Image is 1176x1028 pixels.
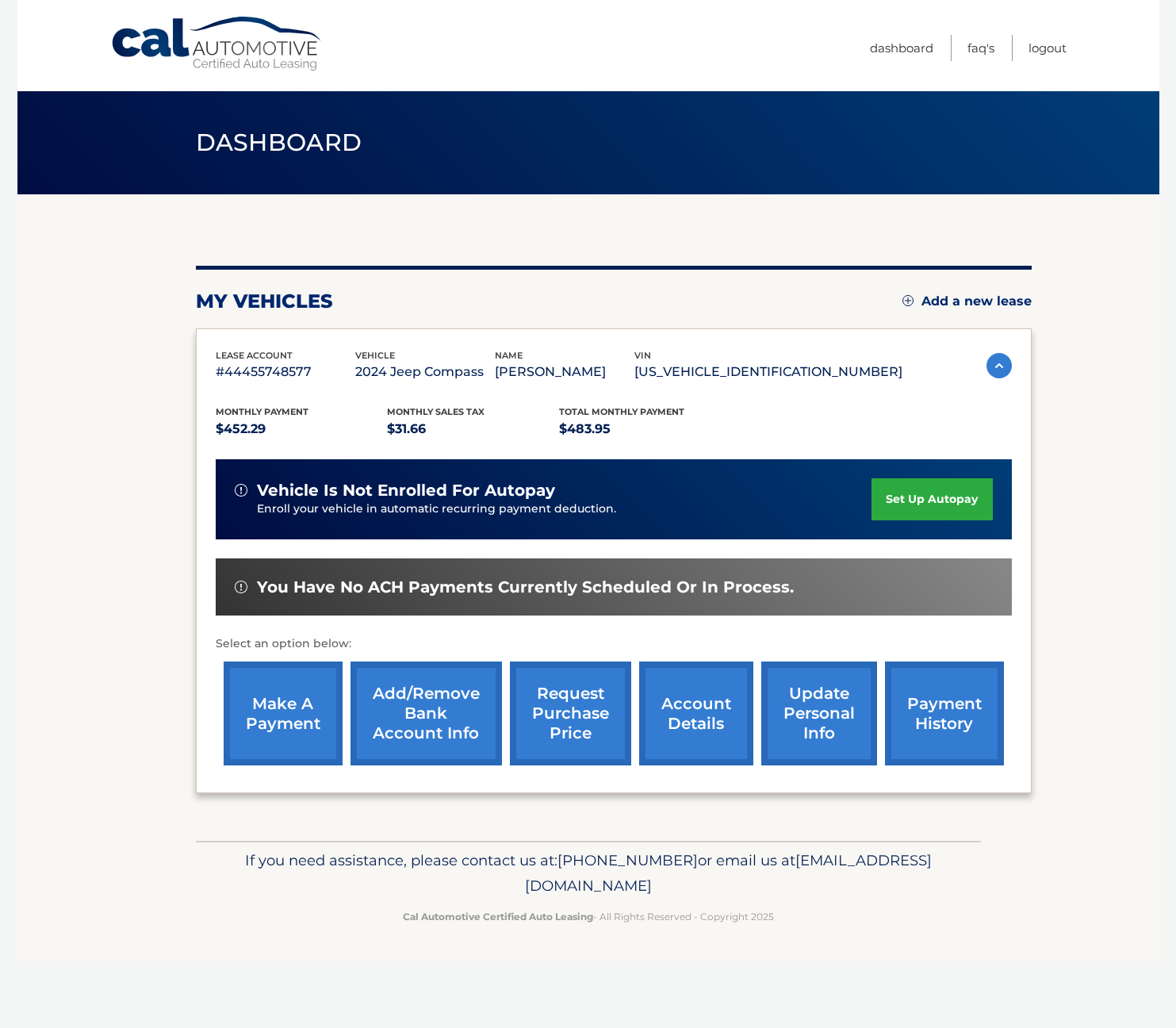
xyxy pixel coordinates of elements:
strong: Cal Automotive Certified Auto Leasing [403,911,593,923]
p: 2024 Jeep Compass [355,361,495,383]
span: Monthly sales Tax [387,406,485,417]
span: You have no ACH payments currently scheduled or in process. [257,577,794,597]
p: If you need assistance, please contact us at: or email us at [206,848,971,899]
img: accordion-active.svg [986,353,1012,378]
a: FAQ's [967,35,994,61]
span: [EMAIL_ADDRESS][DOMAIN_NAME] [525,851,932,895]
p: [PERSON_NAME] [495,361,634,383]
span: vin [634,350,651,361]
img: alert-white.svg [235,581,247,593]
p: Enroll your vehicle in automatic recurring payment deduction. [257,501,872,518]
a: make a payment [224,662,343,765]
span: vehicle is not enrolled for autopay [257,481,555,501]
span: [PHONE_NUMBER] [557,851,698,869]
p: $452.29 [216,418,388,440]
a: set up autopay [871,478,992,520]
span: name [495,350,523,361]
a: Add a new lease [902,293,1032,309]
a: Cal Automotive [110,16,324,72]
span: vehicle [355,350,395,361]
p: - All Rights Reserved - Copyright 2025 [206,908,971,925]
a: update personal info [761,662,877,765]
p: $483.95 [559,418,731,440]
p: Select an option below: [216,635,1012,654]
h2: my vehicles [196,290,333,313]
p: $31.66 [387,418,559,440]
a: Dashboard [870,35,933,61]
img: add.svg [902,295,914,306]
a: account details [639,662,753,765]
span: Dashboard [196,128,362,157]
span: Total Monthly Payment [559,406,684,417]
a: request purchase price [510,662,631,765]
p: [US_VEHICLE_IDENTIFICATION_NUMBER] [634,361,902,383]
a: payment history [885,662,1004,765]
a: Logout [1029,35,1067,61]
img: alert-white.svg [235,484,247,497]
p: #44455748577 [216,361,355,383]
a: Add/Remove bank account info [351,662,502,765]
span: lease account [216,350,293,361]
span: Monthly Payment [216,406,308,417]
